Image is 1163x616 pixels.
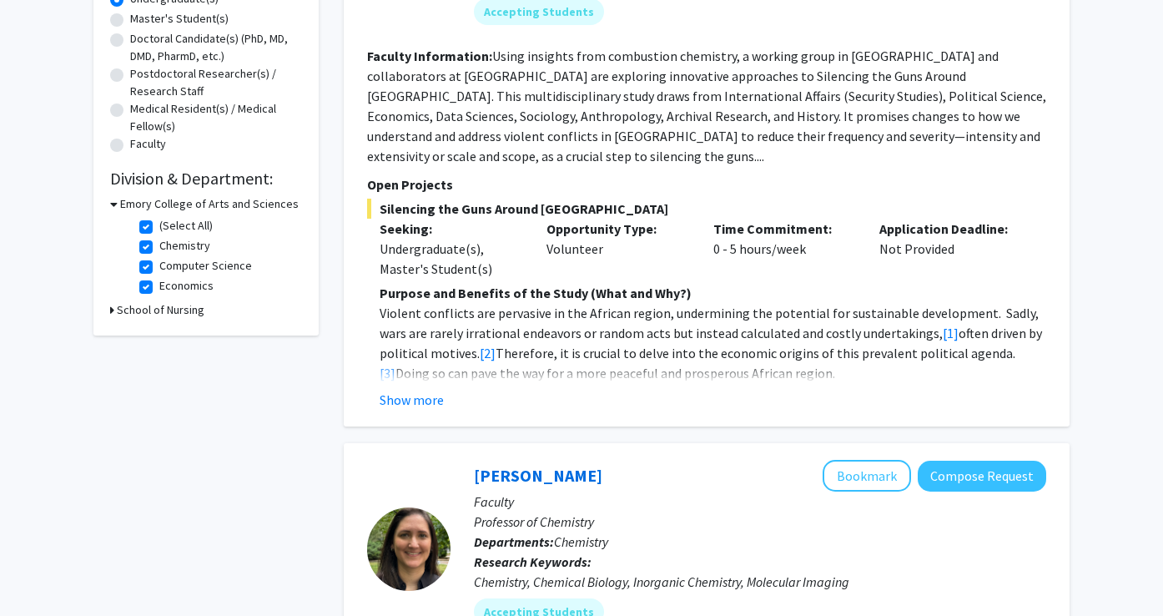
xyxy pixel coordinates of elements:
p: Application Deadline: [879,219,1021,239]
button: Show more [380,390,444,410]
span: Chemistry [554,533,608,550]
a: [PERSON_NAME] [474,465,602,486]
p: Time Commitment: [713,219,855,239]
div: Chemistry, Chemical Biology, Inorganic Chemistry, Molecular Imaging [474,572,1046,592]
iframe: Chat [13,541,71,603]
a: [3] [380,365,395,381]
p: Open Projects [367,174,1046,194]
span: Silencing the Guns Around [GEOGRAPHIC_DATA] [367,199,1046,219]
fg-read-more: Using insights from combustion chemistry, a working group in [GEOGRAPHIC_DATA] and collaborators ... [367,48,1046,164]
button: Compose Request to Daniela Buccella [918,461,1046,492]
strong: Purpose and Benefits of the Study (What and Why?) [380,285,692,301]
label: Chemistry [159,237,210,255]
div: 0 - 5 hours/week [701,219,868,279]
label: Economics [159,277,214,295]
label: Faculty [130,135,166,153]
b: Research Keywords: [474,553,592,570]
p: Seeking: [380,219,521,239]
div: Undergraduate(s), Master's Student(s) [380,239,521,279]
b: Faculty Information: [367,48,492,64]
a: [1] [943,325,959,341]
div: Not Provided [867,219,1034,279]
p: Faculty [474,492,1046,512]
p: Violent conflicts are pervasive in the African region, undermining the potential for sustainable ... [380,303,1046,383]
label: Postdoctoral Researcher(s) / Research Staff [130,65,302,100]
p: Professor of Chemistry [474,512,1046,532]
h2: Division & Department: [110,169,302,189]
label: (Select All) [159,217,213,235]
h3: Emory College of Arts and Sciences [120,195,299,213]
label: Master's Student(s) [130,10,229,28]
label: Computer Science [159,257,252,275]
label: Doctoral Candidate(s) (PhD, MD, DMD, PharmD, etc.) [130,30,302,65]
h3: School of Nursing [117,301,204,319]
label: Medical Resident(s) / Medical Fellow(s) [130,100,302,135]
p: Opportunity Type: [546,219,688,239]
b: Departments: [474,533,554,550]
button: Add Daniela Buccella to Bookmarks [823,460,911,492]
div: Volunteer [534,219,701,279]
a: [2] [480,345,496,361]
